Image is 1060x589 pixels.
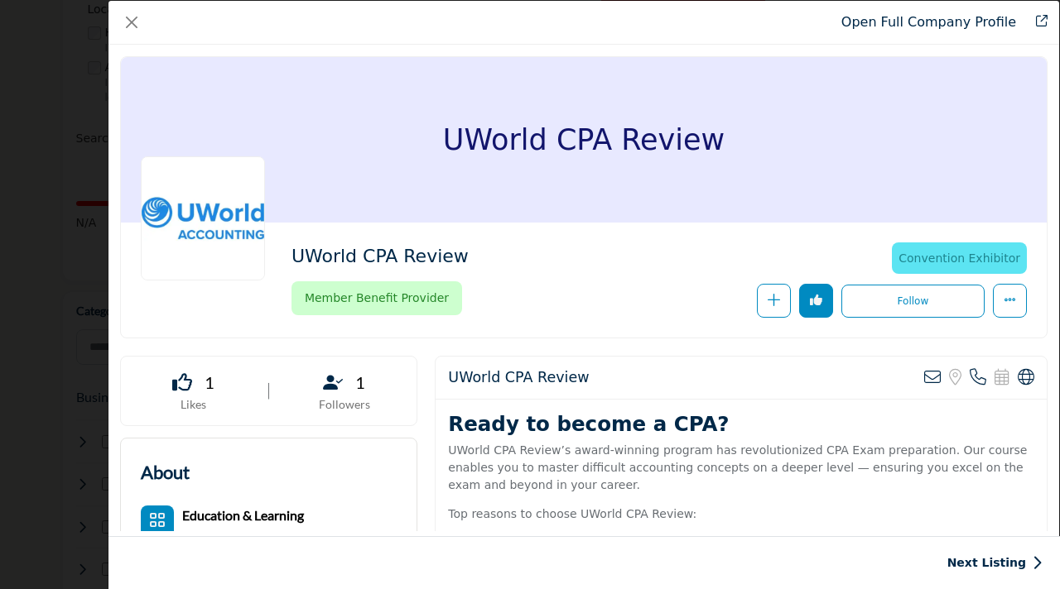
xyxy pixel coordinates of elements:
span: 1 [355,370,365,395]
button: Category Icon [141,505,174,539]
a: Education & Learning [182,510,304,523]
a: Next Listing [947,554,1043,572]
strong: Ready to become a CPA? [448,412,729,436]
span: 1 [205,370,214,395]
b: Education & Learning [182,507,304,523]
p: Followers [292,396,396,413]
button: Redirect to login page [757,284,791,318]
button: More Options [993,284,1027,318]
a: Exam Prep [182,525,304,548]
p: Top reasons to choose UWorld CPA Review: [448,505,1034,523]
button: Close [120,11,143,34]
img: uworld logo [141,156,265,280]
a: Redirect to uworld [841,14,1016,30]
h2: UWorld CPA Review [448,369,589,386]
p: Convention Exhibitor [899,247,1020,270]
h2: UWorld CPA Review [291,246,747,267]
span: Member Benefit Provider [298,285,455,311]
p: Likes [142,396,245,413]
button: Redirect to login [841,285,985,318]
h1: UWorld CPA Review [443,57,725,223]
button: Redirect to login page [799,284,833,318]
h2: About [141,458,190,486]
p: UWorld CPA Review’s award-winning program has revolutionized CPA Exam preparation. Our course ena... [448,442,1034,494]
a: Redirect to uworld [1024,12,1048,32]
